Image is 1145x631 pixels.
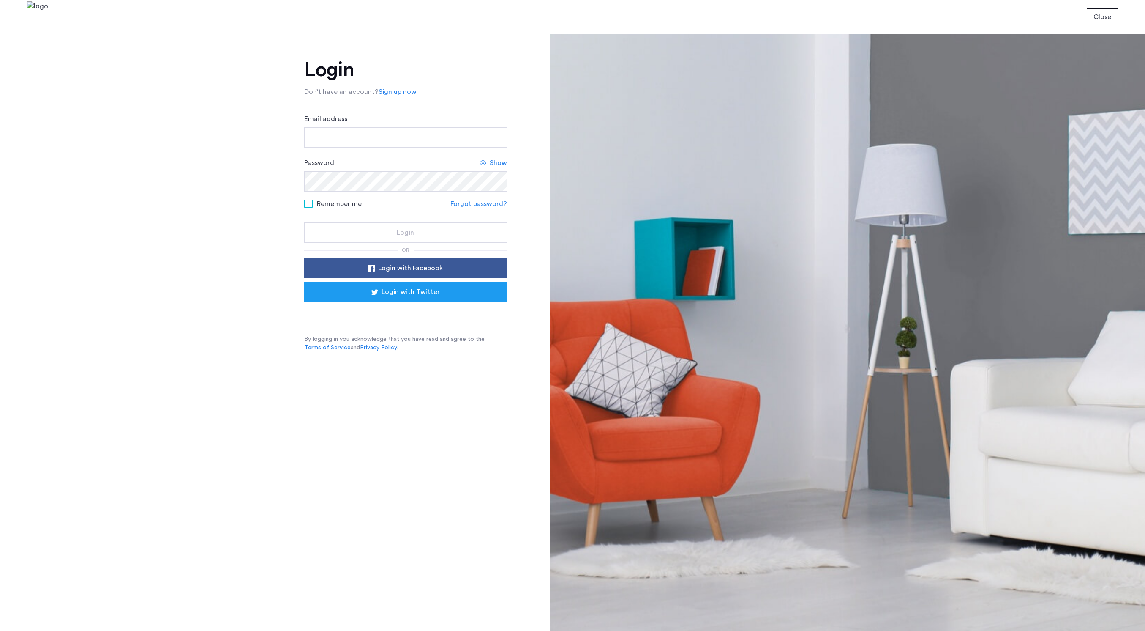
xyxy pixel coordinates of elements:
a: Forgot password? [450,199,507,209]
span: Don’t have an account? [304,88,379,95]
span: Show [490,158,507,168]
button: button [304,222,507,243]
button: button [304,258,507,278]
a: Terms of Service [304,343,351,352]
img: logo [27,1,48,33]
span: Login with Facebook [378,263,443,273]
span: or [402,247,409,252]
label: Password [304,158,334,168]
span: Close [1093,12,1111,22]
span: Login [397,228,414,238]
button: button [304,282,507,302]
h1: Login [304,60,507,80]
span: Login with Twitter [382,287,440,297]
span: Remember me [317,199,362,209]
p: By logging in you acknowledge that you have read and agree to the and . [304,335,507,352]
a: Privacy Policy [360,343,397,352]
button: button [1087,8,1118,25]
label: Email address [304,114,347,124]
a: Sign up now [379,87,417,97]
